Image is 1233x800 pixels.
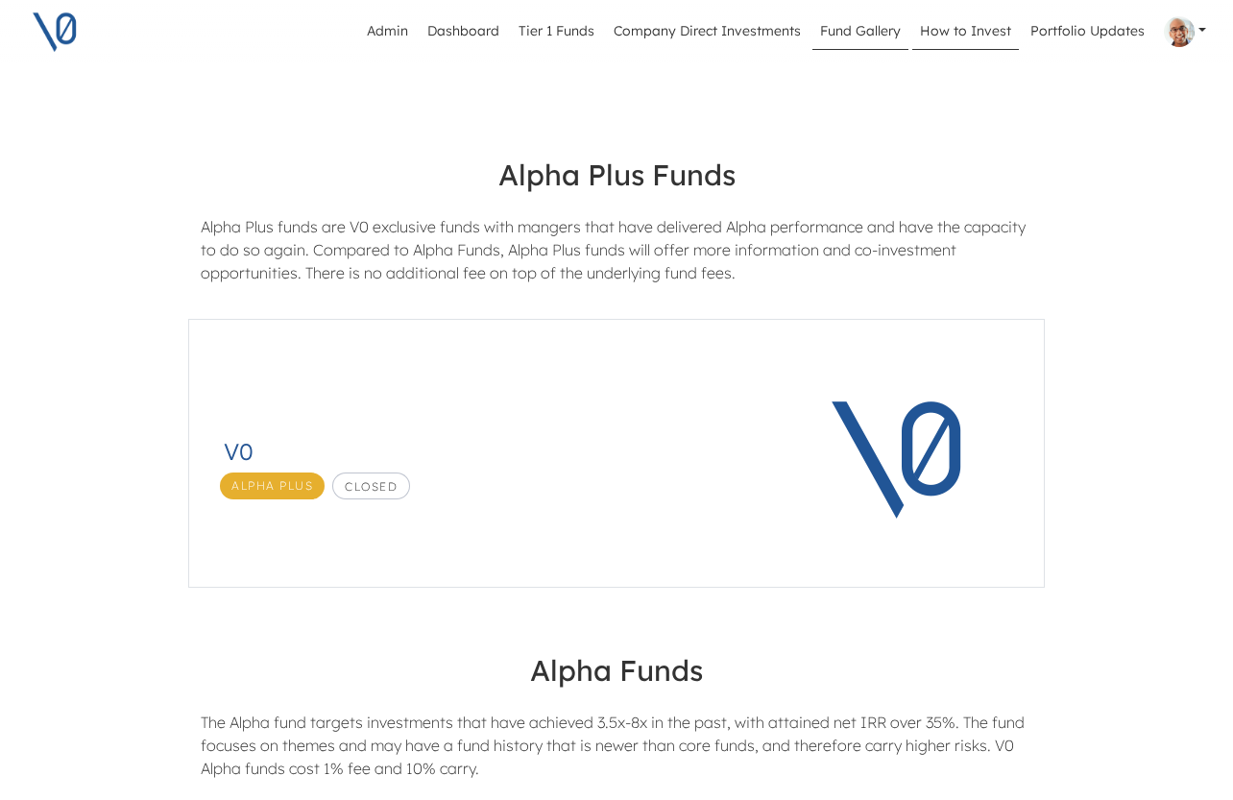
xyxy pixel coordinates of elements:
div: The Alpha fund targets investments that have achieved 3.5x-8x in the past, with attained net IRR ... [186,711,1048,795]
img: V0 [782,335,1022,575]
span: Alpha Plus [220,473,325,499]
a: Company Direct Investments [606,13,809,50]
div: Alpha Plus funds are V0 exclusive funds with mangers that have delivered Alpha performance and ha... [186,215,1048,300]
img: Profile [1164,16,1195,47]
a: Portfolio Updates [1023,13,1152,50]
h4: Alpha Funds [100,638,1133,703]
a: How to Invest [912,13,1019,50]
h4: Alpha Plus Funds [100,142,1133,207]
img: V0 logo [31,8,79,56]
a: V0Alpha PlusClosedV0 [184,315,1049,592]
a: Tier 1 Funds [511,13,602,50]
span: Closed [332,473,410,499]
h3: V0 [224,438,743,466]
a: Dashboard [420,13,507,50]
a: Admin [359,13,416,50]
a: Fund Gallery [812,13,908,50]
